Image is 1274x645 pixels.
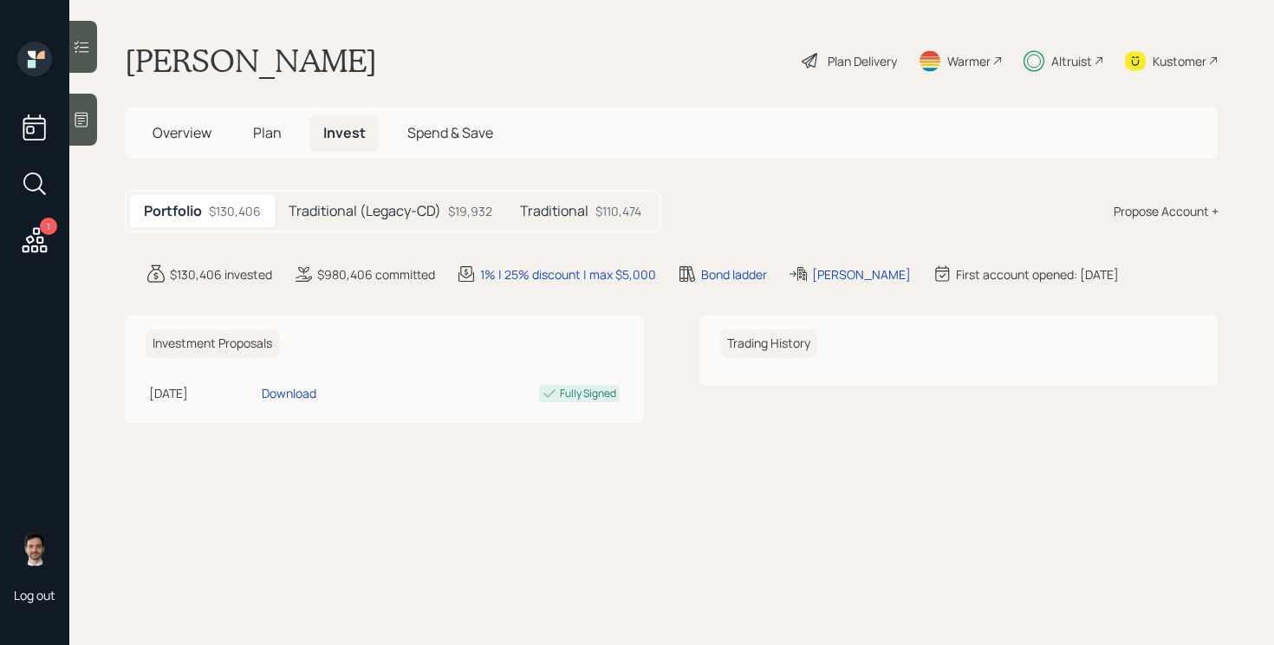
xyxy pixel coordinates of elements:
div: 1 [40,218,57,235]
div: $19,932 [448,202,492,220]
span: Spend & Save [407,123,493,142]
div: $130,406 invested [170,265,272,283]
h6: Trading History [720,329,817,358]
div: $130,406 [209,202,261,220]
h5: Portfolio [144,203,202,219]
img: jonah-coleman-headshot.png [17,531,52,566]
h5: Traditional (Legacy-CD) [289,203,441,219]
div: Download [262,384,316,402]
div: $110,474 [595,202,641,220]
div: Log out [14,587,55,603]
div: Plan Delivery [828,52,897,70]
div: [PERSON_NAME] [812,265,911,283]
span: Invest [323,123,366,142]
span: Plan [253,123,282,142]
div: [DATE] [149,384,255,402]
div: Warmer [947,52,991,70]
div: First account opened: [DATE] [956,265,1119,283]
div: Altruist [1051,52,1092,70]
div: Propose Account + [1114,202,1219,220]
span: Overview [153,123,211,142]
div: Fully Signed [560,386,616,401]
h1: [PERSON_NAME] [125,42,377,80]
div: Kustomer [1153,52,1206,70]
h6: Investment Proposals [146,329,279,358]
div: $980,406 committed [317,265,435,283]
div: Bond ladder [701,265,767,283]
div: 1% | 25% discount | max $5,000 [480,265,656,283]
h5: Traditional [520,203,588,219]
